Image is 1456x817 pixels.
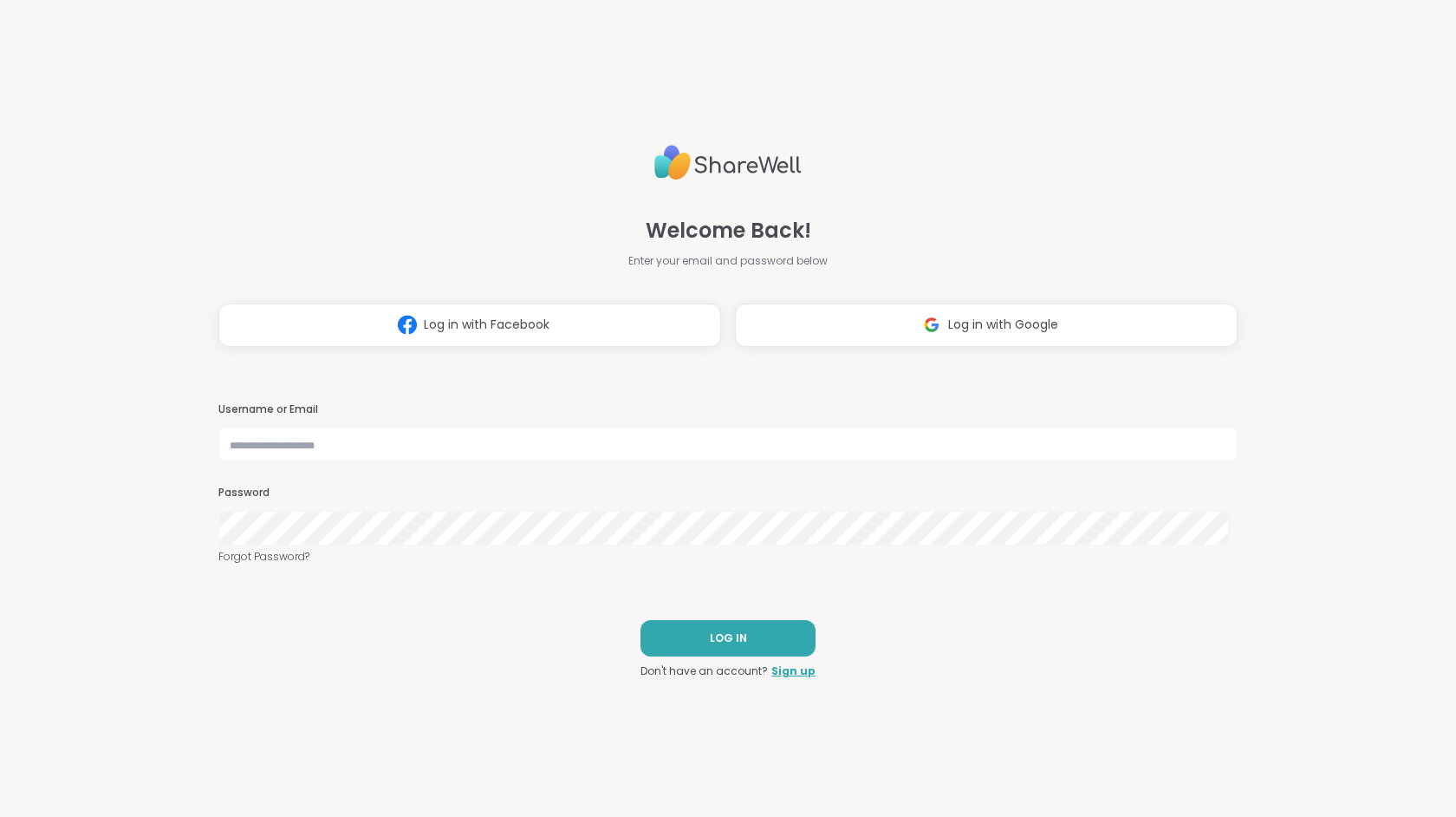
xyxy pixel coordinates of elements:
img: ShareWell Logo [654,138,802,187]
span: Don't have an account? [640,663,768,679]
button: Log in with Google [735,304,1238,347]
span: Enter your email and password below [628,253,828,269]
a: Sign up [771,663,816,679]
span: Log in with Facebook [424,316,549,334]
button: LOG IN [640,620,816,657]
button: Log in with Facebook [218,304,721,347]
span: Log in with Google [948,316,1058,334]
a: Forgot Password? [218,549,1238,565]
h3: Password [218,486,1238,500]
img: ShareWell Logomark [915,309,948,341]
span: LOG IN [710,631,747,646]
span: Welcome Back! [646,215,811,246]
h3: Username or Email [218,402,1238,417]
img: ShareWell Logomark [391,309,424,341]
